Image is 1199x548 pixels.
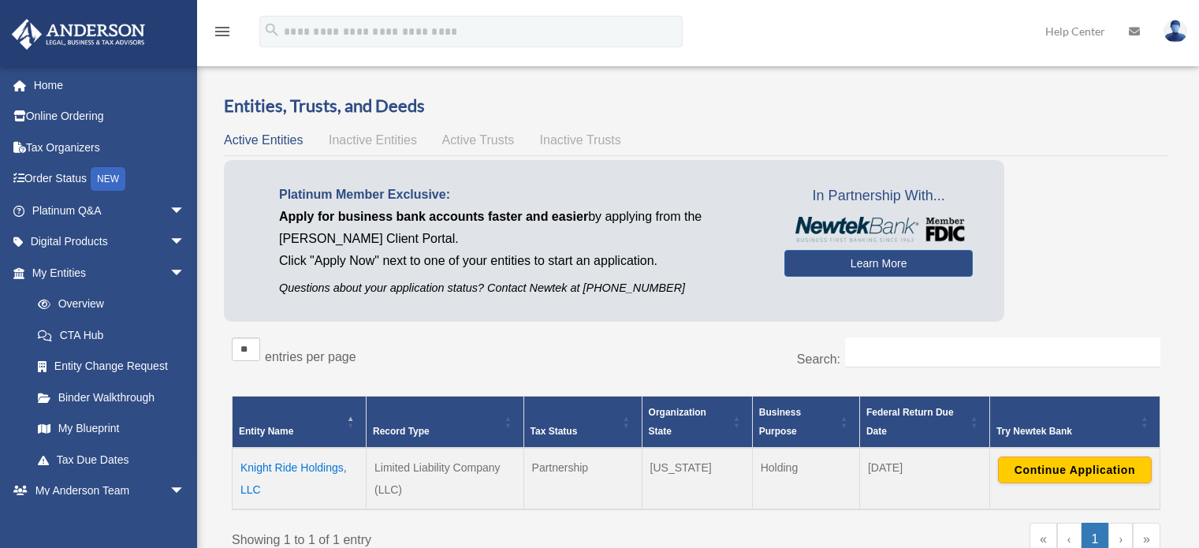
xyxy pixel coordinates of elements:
[642,396,752,448] th: Organization State: Activate to sort
[239,426,293,437] span: Entity Name
[22,413,201,445] a: My Blueprint
[224,133,303,147] span: Active Entities
[367,396,524,448] th: Record Type: Activate to sort
[11,257,201,289] a: My Entitiesarrow_drop_down
[213,28,232,41] a: menu
[279,210,588,223] span: Apply for business bank accounts faster and easier
[540,133,621,147] span: Inactive Trusts
[866,407,954,437] span: Federal Return Due Date
[11,132,209,163] a: Tax Organizers
[989,396,1160,448] th: Try Newtek Bank : Activate to sort
[279,250,761,272] p: Click "Apply Now" next to one of your entities to start an application.
[169,226,201,259] span: arrow_drop_down
[263,21,281,39] i: search
[752,396,859,448] th: Business Purpose: Activate to sort
[998,457,1152,483] button: Continue Application
[442,133,515,147] span: Active Trusts
[11,163,209,196] a: Order StatusNEW
[22,444,201,475] a: Tax Due Dates
[859,396,989,448] th: Federal Return Due Date: Activate to sort
[224,94,1168,118] h3: Entities, Trusts, and Deeds
[784,250,973,277] a: Learn More
[11,475,209,507] a: My Anderson Teamarrow_drop_down
[22,351,201,382] a: Entity Change Request
[996,422,1136,441] div: Try Newtek Bank
[523,448,642,509] td: Partnership
[1164,20,1187,43] img: User Pic
[22,319,201,351] a: CTA Hub
[169,257,201,289] span: arrow_drop_down
[531,426,578,437] span: Tax Status
[784,184,973,209] span: In Partnership With...
[797,352,840,366] label: Search:
[169,195,201,227] span: arrow_drop_down
[265,350,356,363] label: entries per page
[752,448,859,509] td: Holding
[279,278,761,298] p: Questions about your application status? Contact Newtek at [PHONE_NUMBER]
[22,382,201,413] a: Binder Walkthrough
[649,407,706,437] span: Organization State
[329,133,417,147] span: Inactive Entities
[523,396,642,448] th: Tax Status: Activate to sort
[213,22,232,41] i: menu
[373,426,430,437] span: Record Type
[11,195,209,226] a: Platinum Q&Aarrow_drop_down
[11,101,209,132] a: Online Ordering
[22,289,193,320] a: Overview
[169,475,201,508] span: arrow_drop_down
[11,226,209,258] a: Digital Productsarrow_drop_down
[279,184,761,206] p: Platinum Member Exclusive:
[91,167,125,191] div: NEW
[642,448,752,509] td: [US_STATE]
[233,396,367,448] th: Entity Name: Activate to invert sorting
[367,448,524,509] td: Limited Liability Company (LLC)
[279,206,761,250] p: by applying from the [PERSON_NAME] Client Portal.
[7,19,150,50] img: Anderson Advisors Platinum Portal
[859,448,989,509] td: [DATE]
[792,217,965,242] img: NewtekBankLogoSM.png
[233,448,367,509] td: Knight Ride Holdings, LLC
[11,69,209,101] a: Home
[759,407,801,437] span: Business Purpose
